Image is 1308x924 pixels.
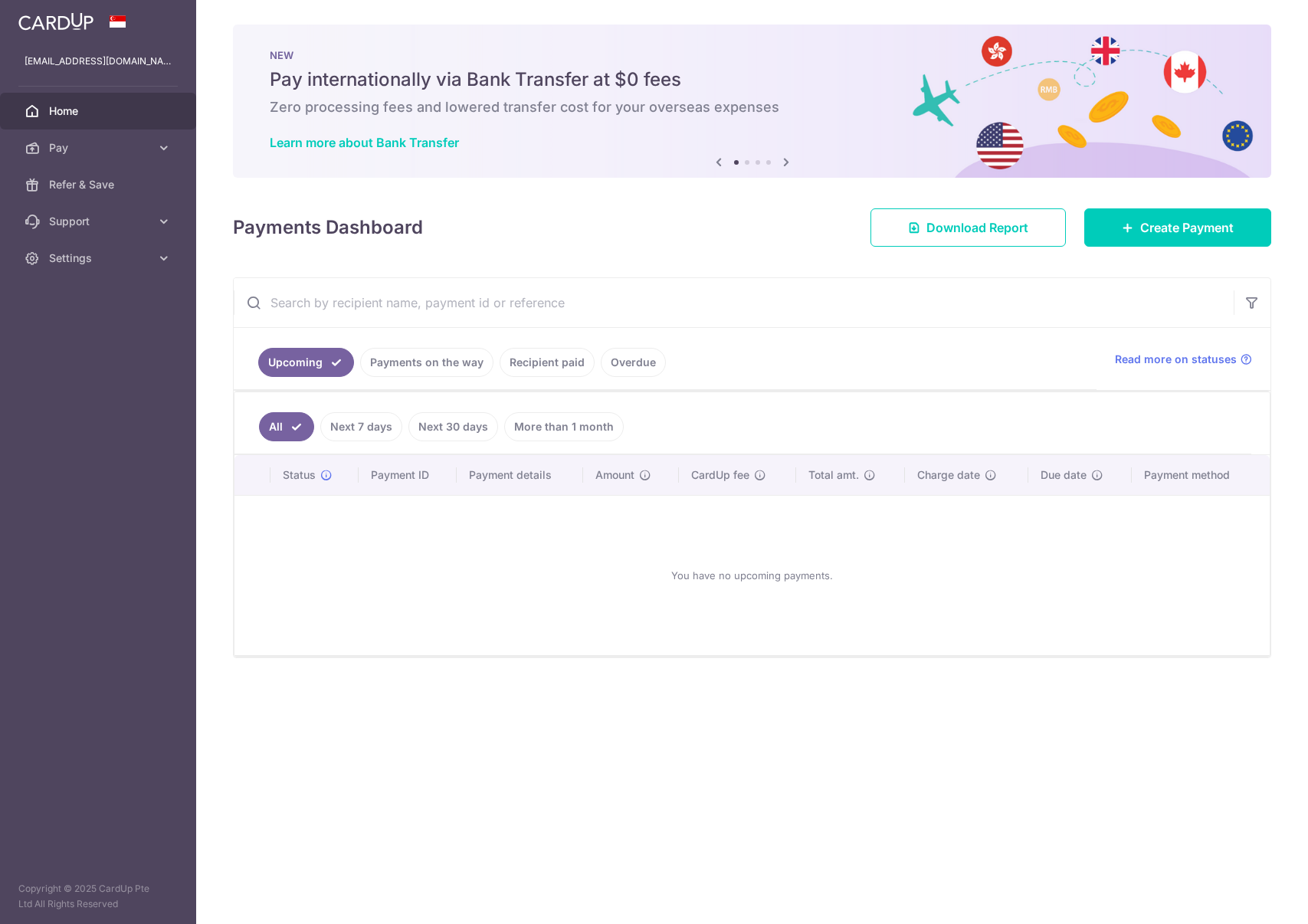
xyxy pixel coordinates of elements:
div: You have no upcoming payments. [253,508,1251,643]
a: Recipient paid [500,348,595,377]
a: Payments on the way [360,348,493,377]
a: More than 1 month [504,412,624,441]
span: Support [49,214,150,229]
a: Next 30 days [408,412,498,441]
span: Refer & Save [49,177,150,192]
h4: Payments Dashboard [233,214,423,241]
h5: Pay internationally via Bank Transfer at $0 fees [270,67,1234,92]
span: Home [49,103,150,119]
span: Create Payment [1140,218,1234,237]
a: Read more on statuses [1115,352,1252,367]
span: Total amt. [808,467,859,483]
span: Status [283,467,316,483]
input: Search by recipient name, payment id or reference [234,278,1234,327]
span: Pay [49,140,150,156]
span: Charge date [917,467,980,483]
th: Payment method [1132,455,1270,495]
a: Upcoming [258,348,354,377]
p: [EMAIL_ADDRESS][DOMAIN_NAME] [25,54,172,69]
h6: Zero processing fees and lowered transfer cost for your overseas expenses [270,98,1234,116]
th: Payment ID [359,455,457,495]
th: Payment details [457,455,584,495]
span: Read more on statuses [1115,352,1237,367]
img: Bank transfer banner [233,25,1271,178]
span: Settings [49,251,150,266]
span: Due date [1041,467,1087,483]
a: Next 7 days [320,412,402,441]
span: Amount [595,467,634,483]
img: CardUp [18,12,93,31]
p: NEW [270,49,1234,61]
a: Download Report [870,208,1066,247]
span: Download Report [926,218,1028,237]
a: All [259,412,314,441]
a: Overdue [601,348,666,377]
span: CardUp fee [691,467,749,483]
a: Create Payment [1084,208,1271,247]
a: Learn more about Bank Transfer [270,135,459,150]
